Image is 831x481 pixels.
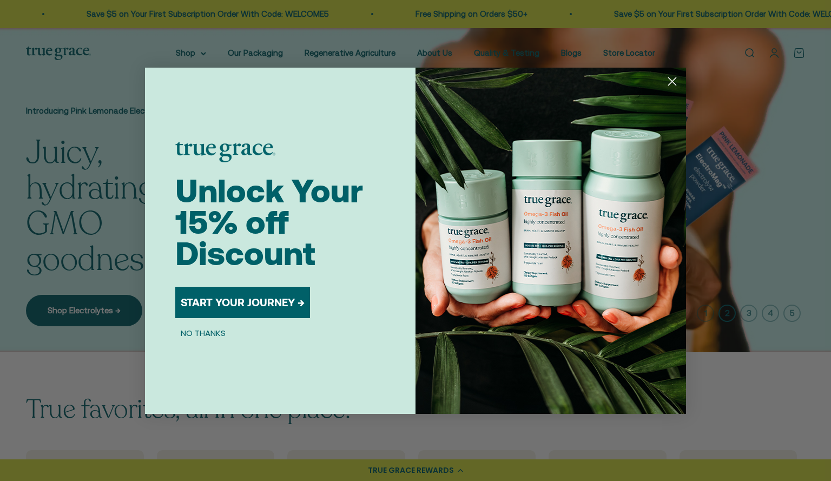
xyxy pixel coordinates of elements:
button: START YOUR JOURNEY → [175,287,310,318]
button: NO THANKS [175,327,231,340]
img: logo placeholder [175,142,275,162]
img: 098727d5-50f8-4f9b-9554-844bb8da1403.jpeg [415,68,686,414]
button: Close dialog [663,72,682,91]
span: Unlock Your 15% off Discount [175,172,363,272]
